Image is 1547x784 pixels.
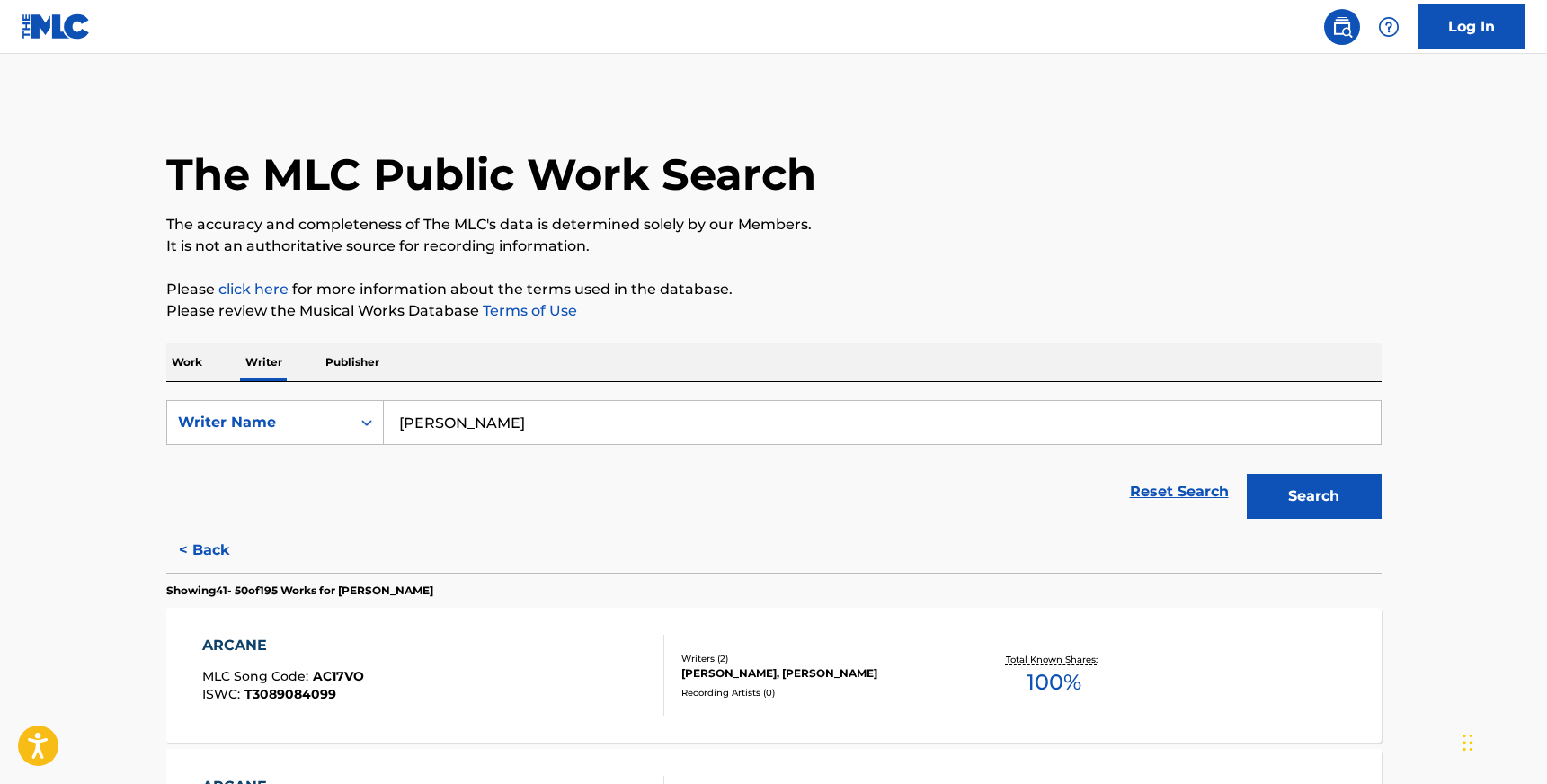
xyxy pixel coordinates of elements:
[166,608,1382,743] a: ARCANEMLC Song Code:AC17VOISWC:T3089084099Writers (2)[PERSON_NAME], [PERSON_NAME]Recording Artist...
[240,343,288,381] p: Writer
[202,635,364,656] div: ARCANE
[1121,472,1238,512] a: Reset Search
[1027,666,1081,699] span: 100 %
[202,668,313,684] span: MLC Song Code :
[166,147,816,201] h1: The MLC Public Work Search
[1247,474,1382,519] button: Search
[1006,653,1102,666] p: Total Known Shares:
[1331,16,1353,38] img: search
[202,686,244,702] span: ISWC :
[178,412,340,433] div: Writer Name
[166,528,274,573] button: < Back
[1371,9,1407,45] div: Help
[218,281,289,298] a: click here
[166,236,1382,257] p: It is not an authoritative source for recording information.
[22,13,91,40] img: MLC Logo
[313,668,364,684] span: AC17VO
[681,665,953,682] div: [PERSON_NAME], [PERSON_NAME]
[244,686,336,702] span: T3089084099
[1457,698,1547,784] iframe: Chat Widget
[681,652,953,665] div: Writers ( 2 )
[320,343,385,381] p: Publisher
[166,279,1382,300] p: Please for more information about the terms used in the database.
[1324,9,1360,45] a: Public Search
[166,400,1382,528] form: Search Form
[681,686,953,699] div: Recording Artists ( 0 )
[166,343,208,381] p: Work
[1463,716,1473,770] div: Drag
[1378,16,1400,38] img: help
[1418,4,1525,49] a: Log In
[166,300,1382,322] p: Please review the Musical Works Database
[479,302,577,319] a: Terms of Use
[166,214,1382,236] p: The accuracy and completeness of The MLC's data is determined solely by our Members.
[166,583,433,599] p: Showing 41 - 50 of 195 Works for [PERSON_NAME]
